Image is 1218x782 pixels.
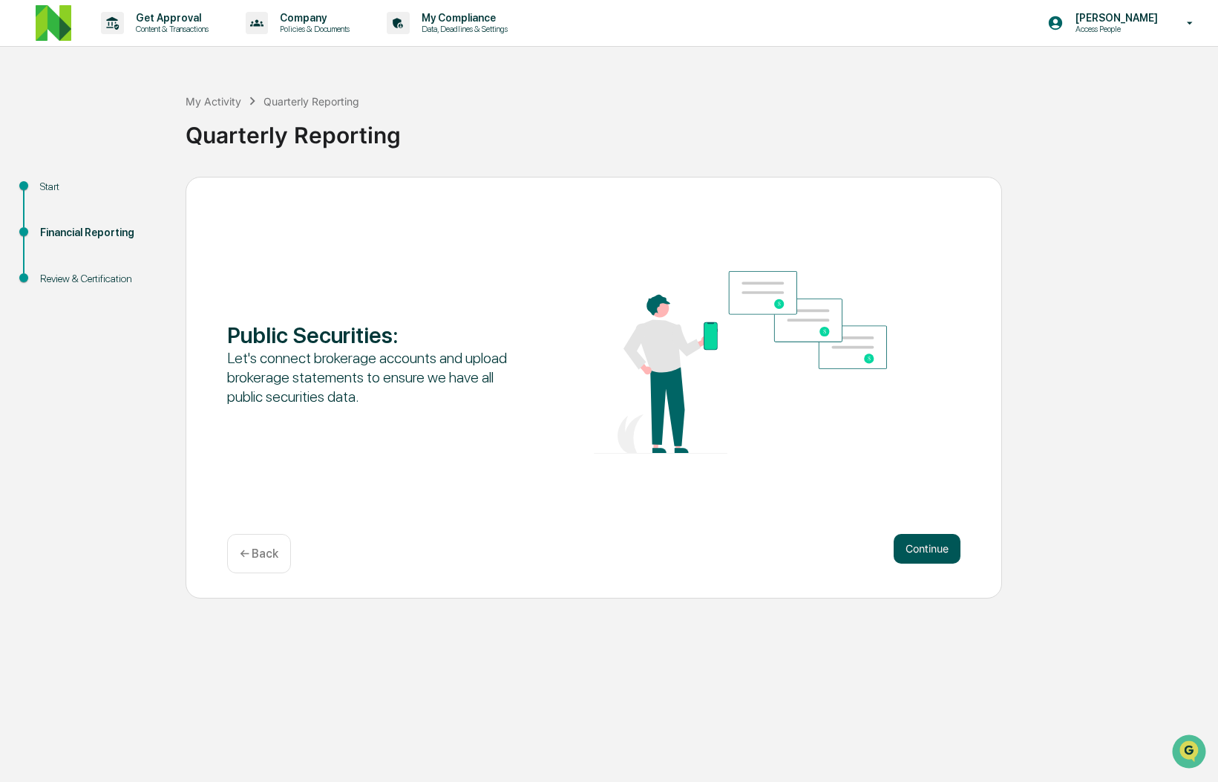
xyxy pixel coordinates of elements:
[124,12,216,24] p: Get Approval
[186,95,241,108] div: My Activity
[105,251,180,263] a: Powered byPylon
[594,271,887,454] img: Public Securities
[15,189,27,201] div: 🖐️
[36,5,71,41] img: logo
[15,114,42,140] img: 1746055101610-c473b297-6a78-478c-a979-82029cc54cd1
[40,271,162,287] div: Review & Certification
[15,31,270,55] p: How can we help?
[148,252,180,263] span: Pylon
[186,110,1211,149] div: Quarterly Reporting
[15,217,27,229] div: 🔎
[124,24,216,34] p: Content & Transactions
[9,181,102,208] a: 🖐️Preclearance
[40,179,162,195] div: Start
[410,24,515,34] p: Data, Deadlines & Settings
[1064,24,1165,34] p: Access People
[894,534,960,564] button: Continue
[1064,12,1165,24] p: [PERSON_NAME]
[108,189,119,201] div: 🗄️
[9,209,99,236] a: 🔎Data Lookup
[1170,733,1211,773] iframe: Open customer support
[268,24,357,34] p: Policies & Documents
[30,187,96,202] span: Preclearance
[40,225,162,241] div: Financial Reporting
[240,547,278,561] p: ← Back
[102,181,190,208] a: 🗄️Attestations
[268,12,357,24] p: Company
[122,187,184,202] span: Attestations
[410,12,515,24] p: My Compliance
[263,95,359,108] div: Quarterly Reporting
[252,118,270,136] button: Start new chat
[227,348,520,406] div: Let's connect brokerage accounts and upload brokerage statements to ensure we have all public sec...
[227,322,520,348] div: Public Securities :
[50,114,243,128] div: Start new chat
[50,128,188,140] div: We're available if you need us!
[30,215,94,230] span: Data Lookup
